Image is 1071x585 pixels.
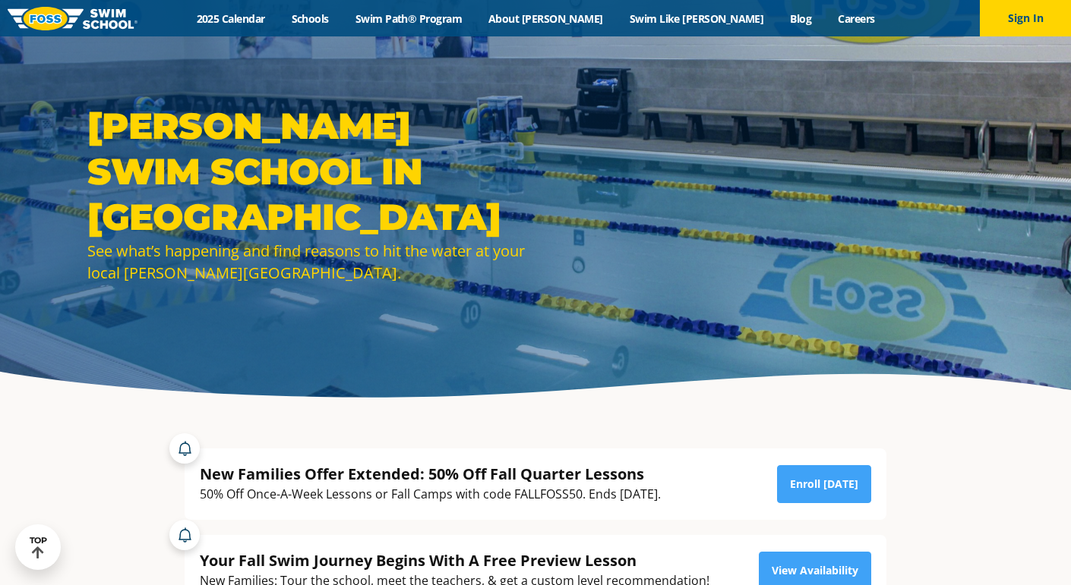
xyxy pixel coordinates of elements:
[616,11,777,26] a: Swim Like [PERSON_NAME]
[200,484,661,505] div: 50% Off Once-A-Week Lessons or Fall Camps with code FALLFOSS50. Ends [DATE].
[87,103,528,240] h1: [PERSON_NAME] Swim School in [GEOGRAPHIC_DATA]
[342,11,475,26] a: Swim Path® Program
[475,11,617,26] a: About [PERSON_NAME]
[825,11,888,26] a: Careers
[278,11,342,26] a: Schools
[8,7,137,30] img: FOSS Swim School Logo
[200,464,661,484] div: New Families Offer Extended: 50% Off Fall Quarter Lessons
[200,550,709,571] div: Your Fall Swim Journey Begins With A Free Preview Lesson
[183,11,278,26] a: 2025 Calendar
[777,11,825,26] a: Blog
[87,240,528,284] div: See what’s happening and find reasons to hit the water at your local [PERSON_NAME][GEOGRAPHIC_DATA].
[777,465,871,503] a: Enroll [DATE]
[30,536,47,559] div: TOP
